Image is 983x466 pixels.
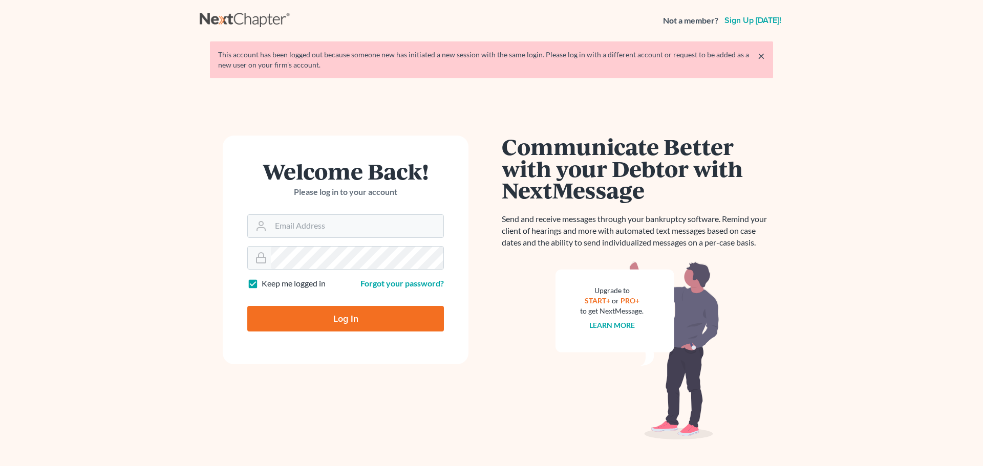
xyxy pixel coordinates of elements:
[580,306,644,316] div: to get NextMessage.
[247,160,444,182] h1: Welcome Back!
[247,186,444,198] p: Please log in to your account
[722,16,783,25] a: Sign up [DATE]!
[360,278,444,288] a: Forgot your password?
[758,50,765,62] a: ×
[612,296,619,305] span: or
[589,321,635,329] a: Learn more
[663,15,718,27] strong: Not a member?
[502,136,773,201] h1: Communicate Better with your Debtor with NextMessage
[247,306,444,331] input: Log In
[218,50,765,70] div: This account has been logged out because someone new has initiated a new session with the same lo...
[585,296,610,305] a: START+
[555,261,719,440] img: nextmessage_bg-59042aed3d76b12b5cd301f8e5b87938c9018125f34e5fa2b7a6b67550977c72.svg
[621,296,639,305] a: PRO+
[271,215,443,237] input: Email Address
[502,213,773,249] p: Send and receive messages through your bankruptcy software. Remind your client of hearings and mo...
[580,285,644,296] div: Upgrade to
[262,278,326,290] label: Keep me logged in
